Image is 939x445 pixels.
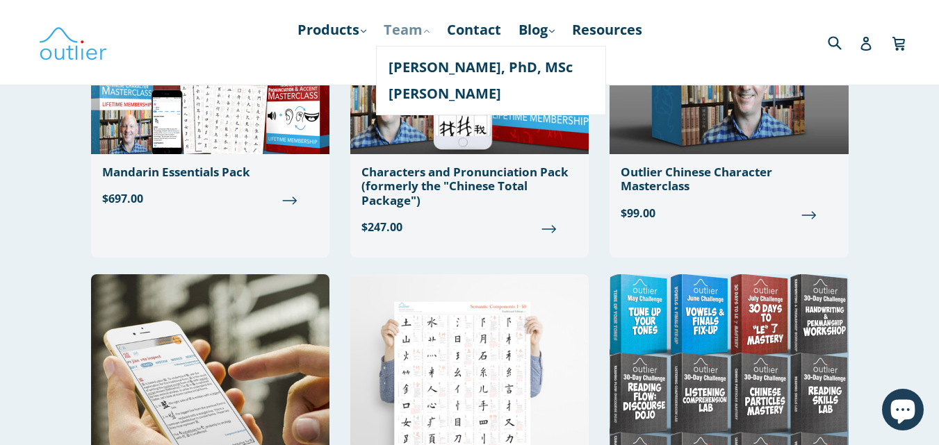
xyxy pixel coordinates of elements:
a: Course Login [418,42,521,67]
span: $99.00 [621,205,837,221]
div: Characters and Pronunciation Pack (formerly the "Chinese Total Package") [361,165,578,208]
a: Team [377,17,436,42]
a: Blog [512,17,562,42]
a: [PERSON_NAME] [389,81,594,107]
img: Outlier Linguistics [38,22,108,62]
a: Resources [565,17,649,42]
input: Search [824,28,863,56]
inbox-online-store-chat: Shopify online store chat [878,389,928,434]
div: Mandarin Essentials Pack [102,165,318,179]
div: Outlier Chinese Character Masterclass [621,165,837,194]
a: [PERSON_NAME], PhD, MSc [389,54,594,81]
a: Products [291,17,373,42]
span: $697.00 [102,190,318,207]
a: Contact [440,17,508,42]
span: $247.00 [361,219,578,235]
